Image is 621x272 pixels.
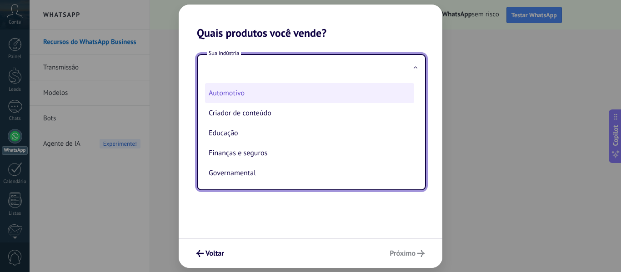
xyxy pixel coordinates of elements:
li: Automotivo [205,83,414,103]
li: Manufatura/Indústria [205,183,414,203]
button: Voltar [192,246,228,261]
span: Sua indústria [207,49,241,57]
span: Voltar [205,250,224,257]
li: Educação [205,123,414,143]
li: Governamental [205,163,414,183]
li: Criador de conteúdo [205,103,414,123]
li: Finanças e seguros [205,143,414,163]
h2: Quais produtos você vende? [179,5,442,40]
